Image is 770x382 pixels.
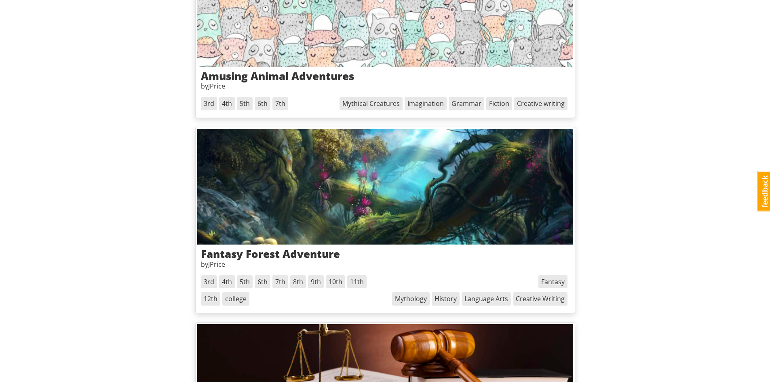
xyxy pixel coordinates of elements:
[432,292,460,306] span: History
[237,275,253,289] span: 5th
[201,260,570,269] p: by JPrice
[219,97,235,110] span: 4th
[201,97,217,110] span: 3rd
[449,97,484,110] span: Grammar
[513,292,567,306] span: Creative Writing
[308,275,324,289] span: 9th
[201,82,570,91] p: by JPrice
[219,275,235,289] span: 4th
[462,292,511,306] span: Language Arts
[326,275,345,289] span: 10th
[201,70,570,82] h3: Amusing Animal Adventures
[272,275,288,289] span: 7th
[272,97,288,110] span: 7th
[201,248,570,260] h3: Fantasy Forest Adventure
[201,292,220,306] span: 12th
[255,275,270,289] span: 6th
[222,292,249,306] span: college
[405,97,447,110] span: Imagination
[538,275,567,289] span: Fantasy
[255,97,270,110] span: 6th
[201,275,217,289] span: 3rd
[392,292,430,306] span: Mythology
[237,97,253,110] span: 5th
[347,275,367,289] span: 11th
[486,97,512,110] span: Fiction
[197,129,573,245] img: qrdqfsxmsbrhtircsudc.jpg
[340,97,403,110] span: Mythical Creatures
[195,127,575,313] a: Fantasy Forest AdventurebyJPrice3rd 4th 5th 6th 7th 8th 9th 10th 11th 12th collegeCreative Writin...
[514,97,567,110] span: Creative writing
[290,275,306,289] span: 8th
